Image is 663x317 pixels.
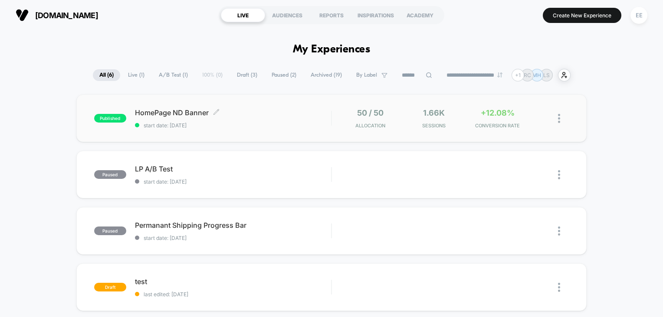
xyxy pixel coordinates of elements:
img: Visually logo [16,9,29,22]
span: Archived ( 19 ) [304,69,348,81]
span: HomePage ND Banner [135,108,331,117]
div: LIVE [221,8,265,22]
button: EE [628,6,650,24]
span: paused [94,170,126,179]
div: EE [630,7,647,24]
img: close [558,283,560,292]
span: test [135,277,331,286]
span: All ( 6 ) [93,69,120,81]
p: RC [524,72,531,78]
p: MH [532,72,541,78]
div: + 1 [512,69,524,81]
span: By Label [356,72,377,78]
span: start date: [DATE] [135,178,331,185]
img: close [558,226,560,236]
button: Create New Experience [543,8,621,23]
span: Permanant Shipping Progress Bar [135,221,331,230]
img: end [497,72,502,78]
div: REPORTS [309,8,354,22]
span: CONVERSION RATE [468,123,527,129]
span: paused [94,226,126,235]
span: Paused ( 2 ) [265,69,303,81]
span: +12.08% [481,108,515,117]
span: start date: [DATE] [135,235,331,241]
span: published [94,114,126,123]
span: last edited: [DATE] [135,291,331,298]
span: A/B Test ( 1 ) [152,69,194,81]
span: [DOMAIN_NAME] [35,11,98,20]
span: Live ( 1 ) [121,69,151,81]
span: start date: [DATE] [135,122,331,129]
span: Draft ( 3 ) [230,69,264,81]
img: close [558,170,560,179]
span: Allocation [355,123,385,129]
span: 1.66k [423,108,445,117]
button: [DOMAIN_NAME] [13,8,101,22]
span: Sessions [404,123,464,129]
div: ACADEMY [398,8,442,22]
p: LS [543,72,550,78]
span: LP A/B Test [135,165,331,173]
div: INSPIRATIONS [354,8,398,22]
h1: My Experiences [293,43,371,56]
div: AUDIENCES [265,8,309,22]
img: close [558,114,560,123]
span: draft [94,283,126,291]
span: 50 / 50 [357,108,384,117]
